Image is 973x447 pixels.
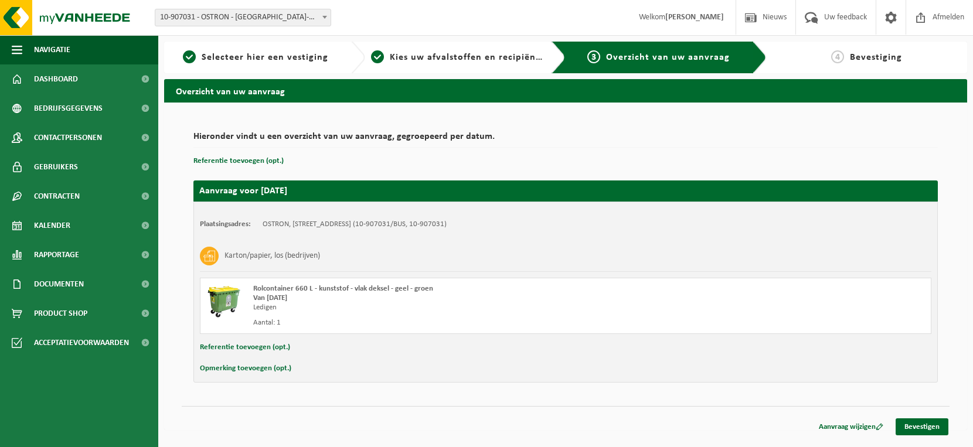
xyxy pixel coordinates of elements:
a: 1Selecteer hier een vestiging [170,50,342,64]
h2: Hieronder vindt u een overzicht van uw aanvraag, gegroepeerd per datum. [193,132,938,148]
a: Aanvraag wijzigen [810,418,892,435]
span: Contracten [34,182,80,211]
strong: [PERSON_NAME] [665,13,724,22]
span: Product Shop [34,299,87,328]
div: Aantal: 1 [253,318,613,327]
span: Bedrijfsgegevens [34,94,103,123]
strong: Plaatsingsadres: [200,220,251,228]
span: 1 [183,50,196,63]
span: Gebruikers [34,152,78,182]
span: Contactpersonen [34,123,102,152]
span: Overzicht van uw aanvraag [606,53,730,62]
span: Rapportage [34,240,79,269]
span: Documenten [34,269,84,299]
strong: Aanvraag voor [DATE] [199,186,287,196]
div: Ledigen [253,303,613,312]
button: Opmerking toevoegen (opt.) [200,361,291,376]
span: 10-907031 - OSTRON - SINT-DENIJS-WESTREM [155,9,331,26]
span: Rolcontainer 660 L - kunststof - vlak deksel - geel - groen [253,285,433,292]
button: Referentie toevoegen (opt.) [200,340,290,355]
span: 2 [371,50,384,63]
span: 4 [831,50,844,63]
span: 3 [587,50,600,63]
span: Dashboard [34,64,78,94]
button: Referentie toevoegen (opt.) [193,153,284,169]
span: Kies uw afvalstoffen en recipiënten [390,53,551,62]
a: 2Kies uw afvalstoffen en recipiënten [371,50,543,64]
span: 10-907031 - OSTRON - SINT-DENIJS-WESTREM [155,9,331,26]
span: Navigatie [34,35,70,64]
span: Acceptatievoorwaarden [34,328,129,357]
h3: Karton/papier, los (bedrijven) [224,247,320,265]
h2: Overzicht van uw aanvraag [164,79,967,102]
td: OSTRON, [STREET_ADDRESS] (10-907031/BUS, 10-907031) [263,220,447,229]
strong: Van [DATE] [253,294,287,302]
span: Bevestiging [850,53,902,62]
span: Selecteer hier een vestiging [202,53,328,62]
a: Bevestigen [896,418,948,435]
span: Kalender [34,211,70,240]
img: WB-0660-HPE-GN-50.png [206,284,241,319]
